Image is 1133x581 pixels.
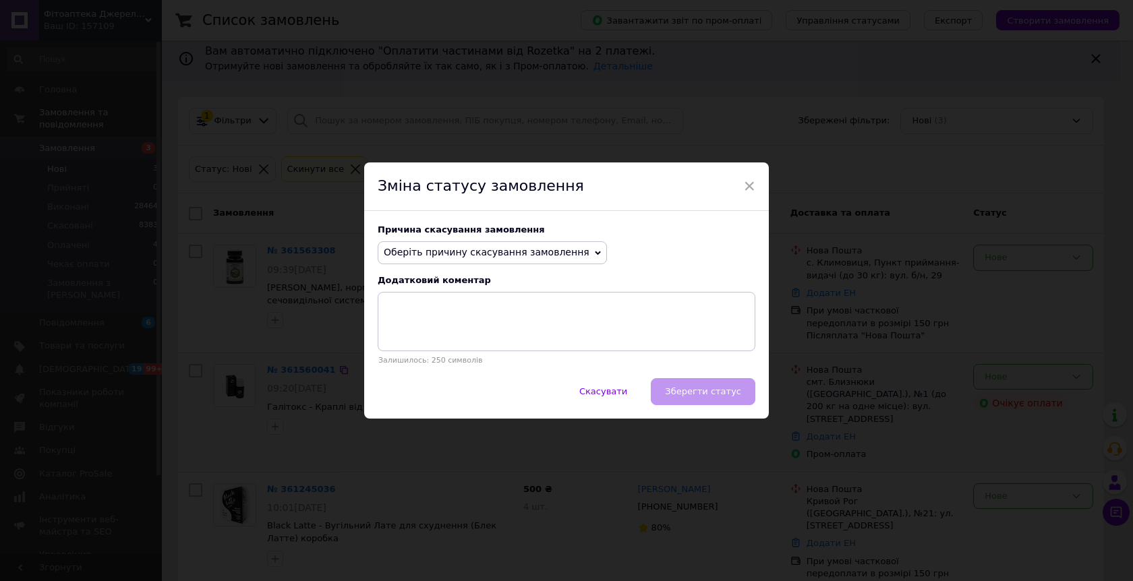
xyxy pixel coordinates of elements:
[579,386,627,396] span: Скасувати
[565,378,641,405] button: Скасувати
[378,356,755,365] p: Залишилось: 250 символів
[743,175,755,197] span: ×
[384,247,589,257] span: Оберіть причину скасування замовлення
[364,162,769,211] div: Зміна статусу замовлення
[378,275,755,285] div: Додатковий коментар
[378,224,755,235] div: Причина скасування замовлення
